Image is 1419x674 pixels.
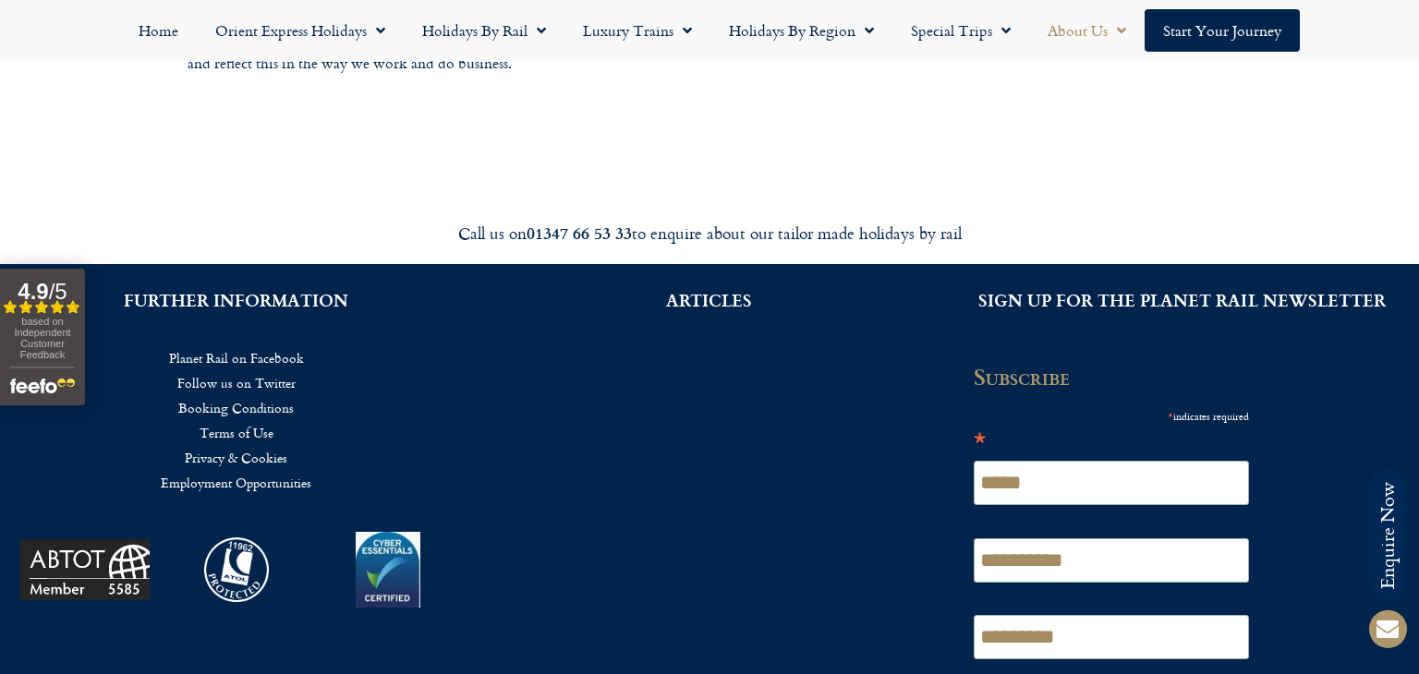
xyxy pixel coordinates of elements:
[28,420,445,445] a: Terms of Use
[564,9,710,52] a: Luxury Trains
[28,345,445,495] nav: Menu
[28,445,445,470] a: Privacy & Cookies
[404,9,564,52] a: Holidays by Rail
[974,364,1260,390] h2: Subscribe
[1145,9,1300,52] a: Start your Journey
[974,403,1249,427] div: indicates required
[197,9,404,52] a: Orient Express Holidays
[120,9,197,52] a: Home
[974,292,1391,308] h2: SIGN UP FOR THE PLANET RAIL NEWSLETTER
[1029,9,1145,52] a: About Us
[9,9,1410,52] nav: Menu
[28,370,445,395] a: Follow us on Twitter
[28,395,445,420] a: Booking Conditions
[28,470,445,495] a: Employment Opportunities
[892,9,1029,52] a: Special Trips
[527,221,632,245] strong: 01347 66 53 33
[192,223,1227,244] div: Call us on to enquire about our tailor made holidays by rail
[710,9,892,52] a: Holidays by Region
[28,292,445,308] h2: FURTHER INFORMATION
[501,292,918,308] h2: ARTICLES
[28,345,445,370] a: Planet Rail on Facebook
